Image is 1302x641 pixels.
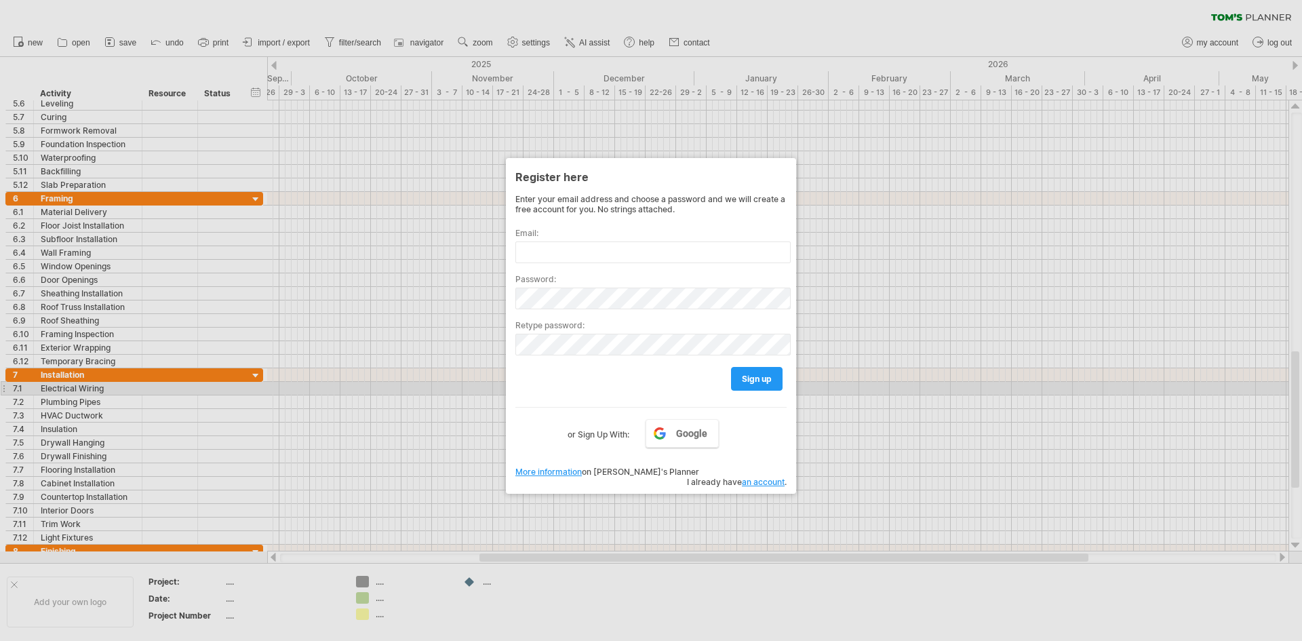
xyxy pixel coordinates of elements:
div: Enter your email address and choose a password and we will create a free account for you. No stri... [515,194,787,214]
div: Register here [515,164,787,189]
a: Google [646,419,719,448]
label: Email: [515,228,787,238]
span: on [PERSON_NAME]'s Planner [515,467,699,477]
label: Password: [515,274,787,284]
span: Google [676,428,707,439]
label: Retype password: [515,320,787,330]
span: sign up [742,374,772,384]
a: sign up [731,367,783,391]
label: or Sign Up With: [568,419,629,442]
a: an account [742,477,785,487]
a: More information [515,467,582,477]
span: I already have . [687,477,787,487]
